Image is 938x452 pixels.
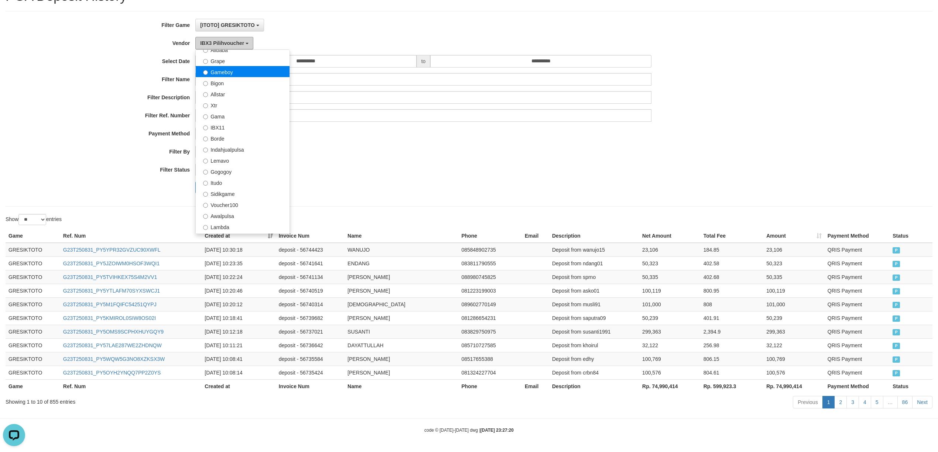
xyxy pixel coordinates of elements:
td: 184.85 [701,243,764,257]
label: Indahjualpulsa [196,144,290,155]
td: QRIS Payment [825,338,890,352]
td: 50,323 [639,256,701,270]
td: GRESIKTOTO [6,284,60,297]
th: Rp. 74,990,414 [639,379,701,393]
td: GRESIKTOTO [6,311,60,325]
input: Lemavo [203,159,208,163]
td: Deposit from khoirul [549,338,639,352]
a: … [883,396,898,408]
td: Deposit from asko01 [549,284,639,297]
td: 402.68 [701,270,764,284]
span: to [417,55,431,68]
label: Gogogoy [196,166,290,177]
th: Invoice Num [276,379,345,393]
input: IBX11 [203,125,208,130]
th: Status [890,229,932,243]
td: 089602770149 [458,297,522,311]
td: QRIS Payment [825,256,890,270]
input: Lambda [203,225,208,230]
input: Sidikgame [203,192,208,197]
span: PAID [893,275,900,281]
a: 86 [897,396,913,408]
td: Deposit from crbn84 [549,366,639,379]
label: Bigon [196,77,290,88]
td: 088980745825 [458,270,522,284]
td: QRIS Payment [825,243,890,257]
td: deposit - 56744423 [276,243,345,257]
td: 299,363 [639,325,701,338]
td: 101,000 [639,297,701,311]
input: Itudo [203,181,208,186]
label: Show entries [6,214,62,225]
a: G23T250831_PY5YTLAFM70SYXSWCJ1 [63,288,160,294]
td: 081324227704 [458,366,522,379]
a: 3 [846,396,859,408]
td: deposit - 56735584 [276,352,345,366]
th: Net Amount [639,229,701,243]
button: IBX3 Pilihvoucher [195,37,253,49]
td: QRIS Payment [825,352,890,366]
input: Voucher100 [203,203,208,208]
td: GRESIKTOTO [6,352,60,366]
td: WANUJO [345,243,458,257]
td: QRIS Payment [825,284,890,297]
button: [ITOTO] GRESIKTOTO [195,19,264,31]
span: PAID [893,315,900,322]
label: Awalpulsa [196,210,290,221]
td: deposit - 56741134 [276,270,345,284]
td: 32,122 [763,338,825,352]
input: Bigon [203,81,208,86]
td: 808 [701,297,764,311]
input: Grape [203,59,208,64]
td: 100,576 [763,366,825,379]
td: 08517655388 [458,352,522,366]
td: 081286654231 [458,311,522,325]
td: [PERSON_NAME] [345,284,458,297]
td: 806.15 [701,352,764,366]
td: 402.58 [701,256,764,270]
td: 50,239 [639,311,701,325]
span: PAID [893,343,900,349]
small: code © [DATE]-[DATE] dwg | [424,428,514,433]
td: Deposit from susanti1991 [549,325,639,338]
td: 100,769 [639,352,701,366]
label: Itudo [196,177,290,188]
th: Name [345,229,458,243]
td: [DEMOGRAPHIC_DATA] [345,297,458,311]
label: Lemavo [196,155,290,166]
td: [DATE] 10:23:35 [202,256,275,270]
td: [PERSON_NAME] [345,311,458,325]
th: Status [890,379,932,393]
th: Game [6,229,60,243]
td: 256.98 [701,338,764,352]
td: [PERSON_NAME] [345,270,458,284]
td: 100,119 [639,284,701,297]
label: Combo [196,232,290,243]
input: Gogogoy [203,170,208,175]
div: Showing 1 to 10 of 855 entries [6,395,385,406]
th: Ref. Num [60,379,202,393]
a: G23T250831_PY57LAE287WE2ZHDNQW [63,342,162,348]
a: 2 [834,396,847,408]
th: Rp. 74,990,414 [763,379,825,393]
td: 50,323 [763,256,825,270]
td: QRIS Payment [825,366,890,379]
td: ENDANG [345,256,458,270]
th: Ref. Num [60,229,202,243]
label: Xtr [196,99,290,110]
td: QRIS Payment [825,297,890,311]
a: G23T250831_PY5M1FQIFC54251QYPJ [63,301,157,307]
td: [PERSON_NAME] [345,352,458,366]
td: deposit - 56736642 [276,338,345,352]
td: 50,335 [763,270,825,284]
span: PAID [893,302,900,308]
select: Showentries [18,214,46,225]
td: QRIS Payment [825,325,890,338]
td: 101,000 [763,297,825,311]
label: Grape [196,55,290,66]
th: Description [549,379,639,393]
th: Total Fee [701,229,764,243]
td: 100,119 [763,284,825,297]
td: Deposit from wanujo15 [549,243,639,257]
label: Borde [196,132,290,144]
